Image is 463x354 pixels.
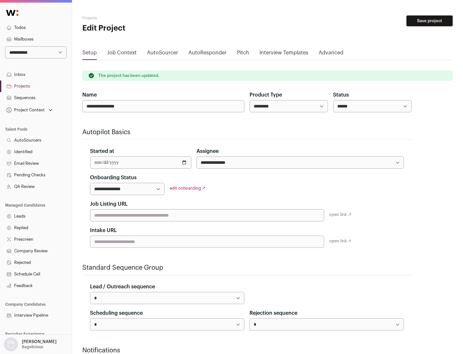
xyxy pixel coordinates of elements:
h1: Edit Project [82,23,206,33]
img: nopic.png [4,337,18,351]
button: Open dropdown [3,337,58,351]
a: Interview Templates [259,49,308,59]
label: Assignee [196,147,219,155]
a: Pitch [237,49,249,59]
label: Scheduling sequence [90,309,143,317]
a: Setup [82,49,97,59]
label: Started at [90,147,114,155]
label: Status [333,91,349,99]
label: Name [82,91,97,99]
label: Job Listing URL [90,200,128,208]
label: Intake URL [90,227,117,234]
p: Bagelicious [22,344,43,349]
img: Wellfound [3,6,22,19]
div: Project Context [5,107,45,113]
button: Save project [406,15,453,26]
button: Open dropdown [5,106,54,115]
label: Lead / Outreach sequence [90,283,155,291]
label: Product Type [250,91,282,99]
a: AutoResponder [188,49,227,59]
label: Rejection sequence [250,309,297,317]
h2: Autopilot Basics [82,128,412,137]
a: edit onboarding ↗ [170,186,205,190]
p: [PERSON_NAME] [22,339,57,344]
h2: Projects [82,15,206,21]
a: Job Context [107,49,137,59]
h2: Standard Sequence Group [82,263,412,272]
a: Advanced [319,49,343,59]
label: Onboarding Status [90,174,137,182]
p: The project has been updated. [98,73,159,78]
a: AutoSourcer [147,49,178,59]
